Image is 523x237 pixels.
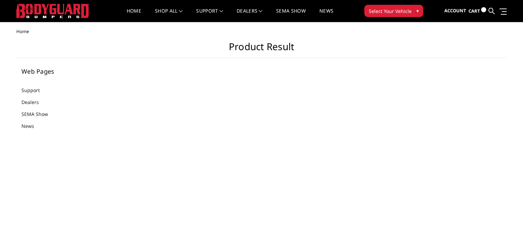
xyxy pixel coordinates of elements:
[21,110,57,118] a: SEMA Show
[127,9,141,22] a: Home
[21,87,48,94] a: Support
[444,2,466,20] a: Account
[21,68,105,74] h5: Web Pages
[276,9,306,22] a: SEMA Show
[319,9,333,22] a: News
[237,9,263,22] a: Dealers
[16,41,507,58] h1: Product Result
[416,7,419,14] span: ▾
[196,9,223,22] a: Support
[369,8,412,15] span: Select Your Vehicle
[21,99,47,106] a: Dealers
[16,28,29,34] span: Home
[444,8,466,14] span: Account
[16,4,90,18] img: BODYGUARD BUMPERS
[155,9,183,22] a: shop all
[469,8,480,14] span: Cart
[469,2,486,20] a: Cart
[21,122,43,130] a: News
[364,5,423,17] button: Select Your Vehicle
